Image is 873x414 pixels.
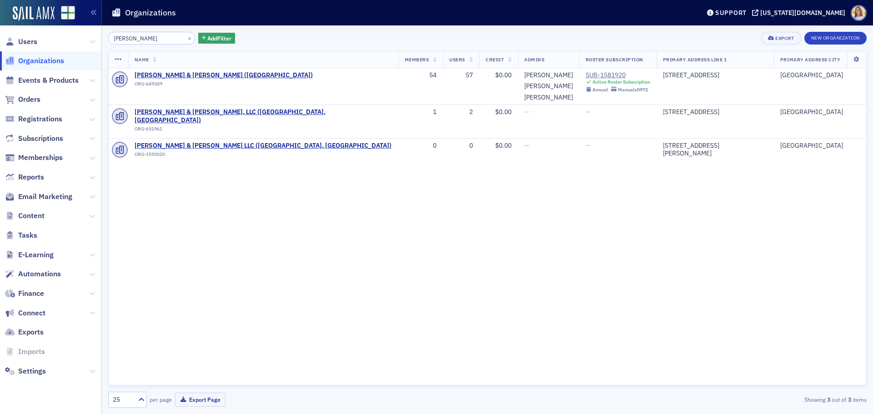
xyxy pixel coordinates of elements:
a: Events & Products [5,75,79,85]
h1: Organizations [125,7,176,18]
span: Credit [486,56,504,63]
div: Manual x0972 [618,87,648,93]
div: ORG-651961 [135,126,392,135]
button: New Organization [804,32,867,45]
a: Tasks [5,230,37,240]
span: Frazier & Deeter (Huntsville) [135,71,313,80]
a: Finance [5,289,44,299]
span: Exports [18,327,44,337]
span: Reports [18,172,44,182]
span: $0.00 [495,141,512,150]
a: Content [5,211,45,221]
div: ORG-649389 [135,81,313,90]
span: Organizations [18,56,64,66]
a: Orders [5,95,40,105]
input: Search… [108,32,195,45]
a: [PERSON_NAME] [524,71,573,80]
div: [GEOGRAPHIC_DATA] [780,108,860,116]
div: ORG-1555020 [135,151,391,160]
a: Users [5,37,37,47]
div: [STREET_ADDRESS] [663,108,768,116]
div: [GEOGRAPHIC_DATA] [780,142,860,150]
a: View Homepage [55,6,75,21]
span: Orders [18,95,40,105]
a: Automations [5,269,61,279]
div: Support [715,9,747,17]
strong: 3 [846,395,853,404]
a: Organizations [5,56,64,66]
button: [US_STATE][DOMAIN_NAME] [752,10,848,16]
span: Settings [18,366,46,376]
span: $0.00 [495,71,512,79]
a: [PERSON_NAME] & [PERSON_NAME] LLC ([GEOGRAPHIC_DATA], [GEOGRAPHIC_DATA]) [135,142,391,150]
a: Registrations [5,114,62,124]
span: Admins [524,56,544,63]
a: Connect [5,308,45,318]
a: Reports [5,172,44,182]
a: Email Marketing [5,192,72,202]
a: New Organization [804,33,867,41]
strong: 3 [825,395,832,404]
div: [STREET_ADDRESS] [663,71,768,80]
a: Imports [5,347,45,357]
div: [STREET_ADDRESS][PERSON_NAME] [663,142,768,158]
span: Content [18,211,45,221]
div: Active Roster Subscription [592,79,650,85]
a: [PERSON_NAME] [524,82,573,90]
span: Email Marketing [18,192,72,202]
a: [PERSON_NAME] & [PERSON_NAME], LLC ([GEOGRAPHIC_DATA], [GEOGRAPHIC_DATA]) [135,108,392,124]
img: SailAMX [13,6,55,21]
div: 0 [405,142,437,150]
span: Frazier & Deeter LLC (Birmingham, AL) [135,142,391,150]
a: Memberships [5,153,63,163]
div: 1 [405,108,437,116]
a: SUB-1581920 [586,71,650,80]
span: Users [18,37,37,47]
div: [US_STATE][DOMAIN_NAME] [760,9,845,17]
span: — [586,108,591,116]
div: 25 [113,395,133,404]
span: Users [449,56,465,63]
span: Imports [18,347,45,357]
span: Primary Address Line 1 [663,56,727,63]
button: × [186,34,194,42]
div: [GEOGRAPHIC_DATA] [780,71,860,80]
div: Export [775,36,794,41]
button: AddFilter [198,33,236,44]
span: Name [135,56,149,63]
img: SailAMX [61,6,75,20]
span: Roster Subscription [586,56,643,63]
div: 2 [449,108,473,116]
div: Showing out of items [620,395,867,404]
label: per page [150,395,172,404]
span: — [524,141,529,150]
span: Automations [18,269,61,279]
a: [PERSON_NAME] [524,94,573,102]
span: Primary Address City [780,56,841,63]
a: Exports [5,327,44,337]
div: Annual [592,87,608,93]
span: — [524,108,529,116]
span: Tasks [18,230,37,240]
button: Export [761,32,801,45]
span: Events & Products [18,75,79,85]
span: — [586,141,591,150]
a: E-Learning [5,250,54,260]
span: Profile [851,5,867,21]
a: Settings [5,366,46,376]
span: Members [405,56,429,63]
div: 54 [405,71,437,80]
span: Connect [18,308,45,318]
span: Finance [18,289,44,299]
span: Registrations [18,114,62,124]
div: 57 [449,71,473,80]
div: 0 [449,142,473,150]
a: [PERSON_NAME] & [PERSON_NAME] ([GEOGRAPHIC_DATA]) [135,71,313,80]
a: Subscriptions [5,134,63,144]
span: Frazier & Deeter, LLC (Atlanta, GA) [135,108,392,124]
span: Memberships [18,153,63,163]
